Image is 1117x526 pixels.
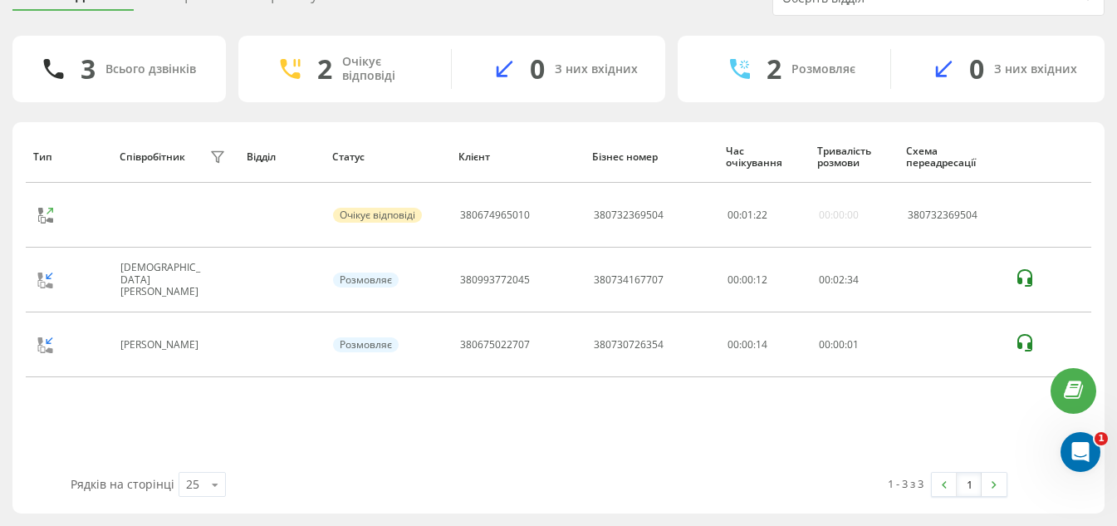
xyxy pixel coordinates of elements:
[460,209,530,221] div: 380674965010
[728,209,767,221] div: : :
[969,53,984,85] div: 0
[555,62,638,76] div: З них вхідних
[71,476,174,492] span: Рядків на сторінці
[847,337,859,351] span: 01
[906,145,997,170] div: Схема переадресації
[460,274,530,286] div: 380993772045
[742,208,753,222] span: 01
[847,273,859,287] span: 34
[594,339,664,351] div: 380730726354
[819,273,830,287] span: 00
[120,151,185,163] div: Співробітник
[888,475,923,492] div: 1 - 3 з 3
[819,337,830,351] span: 00
[908,209,997,221] div: 380732369504
[728,339,801,351] div: 00:00:14
[728,274,801,286] div: 00:00:12
[833,273,845,287] span: 02
[728,208,739,222] span: 00
[342,55,426,83] div: Очікує відповіді
[120,339,203,351] div: [PERSON_NAME]
[105,62,196,76] div: Всього дзвінків
[994,62,1077,76] div: З них вхідних
[333,337,399,352] div: Розмовляє
[791,62,855,76] div: Розмовляє
[81,53,96,85] div: 3
[819,274,859,286] div: : :
[530,53,545,85] div: 0
[726,145,801,170] div: Час очікування
[594,274,664,286] div: 380734167707
[186,476,199,493] div: 25
[460,339,530,351] div: 380675022707
[458,151,576,163] div: Клієнт
[957,473,982,496] a: 1
[333,208,422,223] div: Очікує відповіді
[120,262,205,297] div: [DEMOGRAPHIC_DATA][PERSON_NAME]
[317,53,332,85] div: 2
[592,151,710,163] div: Бізнес номер
[1095,432,1108,445] span: 1
[247,151,316,163] div: Відділ
[594,209,664,221] div: 380732369504
[332,151,443,163] div: Статус
[819,209,859,221] div: 00:00:00
[819,339,859,351] div: : :
[756,208,767,222] span: 22
[1061,432,1100,472] iframe: Intercom live chat
[333,273,399,288] div: Розмовляє
[33,151,103,163] div: Тип
[817,145,890,170] div: Тривалість розмови
[833,337,845,351] span: 00
[767,53,781,85] div: 2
